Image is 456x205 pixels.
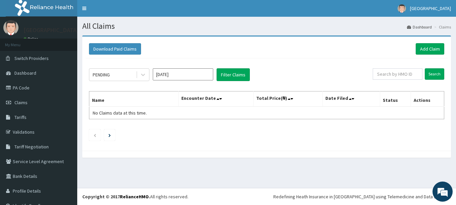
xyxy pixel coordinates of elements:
[398,4,406,13] img: User Image
[82,22,451,30] h1: All Claims
[179,91,254,107] th: Encounter Date
[93,110,147,116] span: No Claims data at this time.
[14,99,28,106] span: Claims
[120,194,149,200] a: RelianceHMO
[82,194,150,200] strong: Copyright © 2017 .
[373,68,422,80] input: Search by HMO ID
[407,24,432,30] a: Dashboard
[3,20,18,35] img: User Image
[24,27,79,33] p: [GEOGRAPHIC_DATA]
[273,193,451,200] div: Redefining Heath Insurance in [GEOGRAPHIC_DATA] using Telemedicine and Data Science!
[253,91,322,107] th: Total Price(₦)
[108,132,111,138] a: Next page
[93,132,96,138] a: Previous page
[93,71,110,78] div: PENDING
[77,188,456,205] footer: All rights reserved.
[432,24,451,30] li: Claims
[14,55,49,61] span: Switch Providers
[416,43,444,55] a: Add Claim
[425,68,444,80] input: Search
[217,68,250,81] button: Filter Claims
[89,43,141,55] button: Download Paid Claims
[323,91,380,107] th: Date Filed
[14,114,27,120] span: Tariffs
[380,91,411,107] th: Status
[14,144,49,150] span: Tariff Negotiation
[153,68,213,80] input: Select Month and Year
[410,5,451,11] span: [GEOGRAPHIC_DATA]
[411,91,444,107] th: Actions
[89,91,179,107] th: Name
[14,70,36,76] span: Dashboard
[24,37,40,41] a: Online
